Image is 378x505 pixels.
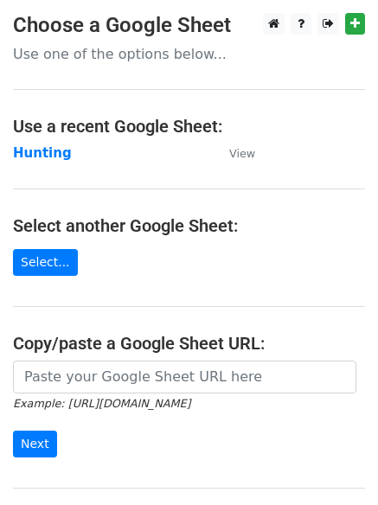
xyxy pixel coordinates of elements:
[13,45,365,63] p: Use one of the options below...
[13,431,57,457] input: Next
[229,147,255,160] small: View
[13,215,365,236] h4: Select another Google Sheet:
[13,397,190,410] small: Example: [URL][DOMAIN_NAME]
[13,116,365,137] h4: Use a recent Google Sheet:
[13,145,72,161] a: Hunting
[13,333,365,354] h4: Copy/paste a Google Sheet URL:
[13,249,78,276] a: Select...
[13,361,356,393] input: Paste your Google Sheet URL here
[292,422,378,505] iframe: Chat Widget
[212,145,255,161] a: View
[13,13,365,38] h3: Choose a Google Sheet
